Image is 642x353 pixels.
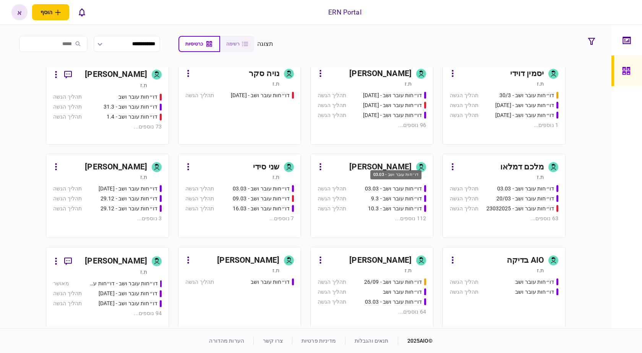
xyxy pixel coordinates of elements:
div: דו״חות עובר ושב - 03.03 [365,298,422,306]
div: דו״חות עובר ושב - 26.12.24 [99,185,157,193]
div: דו״חות עובר ושב [251,278,290,286]
div: דו״חות עובר ושב - 19.3.25 [363,111,422,119]
div: תהליך הגשה [185,185,214,193]
div: תהליך הגשה [53,185,82,193]
div: יסמין דוידי [510,68,544,80]
div: תהליך הגשה [53,93,82,101]
div: דו״חות עובר ושב - 31.3 [104,103,157,111]
div: תהליך הגשה [450,288,478,296]
div: דו״חות עובר ושב - 30/3 [499,91,554,99]
button: פתח תפריט להוספת לקוח [32,4,69,20]
div: [PERSON_NAME] [85,68,147,81]
div: דו״חות עובר ושב [515,288,554,296]
div: תהליך הגשה [318,91,346,99]
a: [PERSON_NAME]ת.זדו״חות עובר ושב - 26.12.24תהליך הגשהדו״חות עובר ושב - 29.12תהליך הגשהדו״חות עובר ... [46,154,169,238]
div: דו״חות עובר ושב - 16.03 [233,205,290,213]
div: דו״חות עובר ושב - 20/03 [496,195,554,203]
button: פתח רשימת התראות [74,4,90,20]
div: נויה סקר [249,68,279,80]
a: מלכם דמלאות.זדו״חות עובר ושב - 03.03תהליך הגשהדו״חות עובר ושב - 20/03תהליך הגשהדו״חות עובר ושב - ... [443,154,566,238]
div: דו״חות עובר ושב - 29.12 [101,205,157,213]
div: דו״חות עובר ושב - 10.3 [368,205,422,213]
div: תהליך הגשה [450,101,478,109]
div: דו״חות עובר ושב - 1.4 [107,113,157,121]
div: 64 נוספים ... [318,308,426,316]
a: מדיניות פרטיות [302,338,336,344]
div: תהליך הגשה [318,111,346,119]
div: תהליך הגשה [318,278,346,286]
a: [PERSON_NAME]ת.זדו״חות עובר ושב - 03.03תהליך הגשהדו״חות עובר ושב - 9.3תהליך הגשהדו״חות עובר ושב -... [310,154,433,238]
button: א [11,4,28,20]
a: תנאים והגבלות [355,338,389,344]
div: [PERSON_NAME] [349,161,412,173]
div: ת.ז [140,173,147,181]
div: [PERSON_NAME] [85,161,147,173]
div: תהליך הגשה [450,185,478,193]
div: דו״חות עובר ושב - 03.03 [233,185,290,193]
div: תהליך הגשה [318,298,346,306]
span: כרטיסיות [185,41,203,47]
div: דו״חות עובר ושב - 26/09 [364,278,422,286]
div: דו״חות עובר ושב - 31.10.2024 [99,299,157,307]
div: תהליך הגשה [450,195,478,203]
div: דו״חות עובר ושב - 03.03 [497,185,554,193]
div: ת.ז [537,80,544,88]
div: תהליך הגשה [185,195,214,203]
div: תהליך הגשה [318,101,346,109]
a: שני סידית.זדו״חות עובר ושב - 03.03תהליך הגשהדו״חות עובר ושב - 09.03תהליך הגשהדו״חות עובר ושב - 16... [178,154,301,238]
div: ת.ז [140,268,147,276]
div: דו״חות עובר ושב - 31.08.25 [495,101,554,109]
div: ת.ז [537,173,544,181]
div: תהליך הגשה [185,205,214,213]
div: מלכם דמלאו [500,161,544,173]
a: הערות מהדורה [209,338,244,344]
div: תהליך הגשה [450,111,478,119]
div: תצוגה [257,39,274,49]
div: תהליך הגשה [53,299,82,307]
a: [PERSON_NAME]ת.זדו״חות עובר ושב - 19/03/2025תהליך הגשהדו״חות עובר ושב - 19.3.25תהליך הגשהדו״חות ע... [310,60,433,145]
div: ת.ז [272,173,279,181]
div: ת.ז [405,267,412,274]
div: [PERSON_NAME] [85,255,147,267]
a: AIO בדיקהת.זדו״חות עובר ושבתהליך הגשהדו״חות עובר ושבתהליך הגשה [443,247,566,331]
div: דו״חות עובר ושב - 03.03 [370,170,422,180]
a: [PERSON_NAME]ת.זדו״חות עובר ושב - 26/09תהליך הגשהדו״חות עובר ושבתהליך הגשהדו״חות עובר ושב - 03.03... [310,247,433,331]
div: דו״חות עובר ושב - 19/03/2025 [363,91,422,99]
div: דו״חות עובר ושב - 9.3 [371,195,422,203]
div: דו״חות עובר ושב - 29.12 [101,195,157,203]
a: [PERSON_NAME]ת.זדו״חות עובר ושבתהליך הגשהדו״חות עובר ושב - 31.3תהליך הגשהדו״חות עובר ושב - 1.4תהל... [46,60,169,145]
div: תהליך הגשה [53,103,82,111]
a: [PERSON_NAME]ת.זדו״חות עובר ושב - דו״חות עובר ושב מאושרדו״חות עובר ושב - 30.10.24תהליך הגשהדו״חות... [46,247,169,331]
div: דו״חות עובר ושב [118,93,157,101]
div: תהליך הגשה [318,195,346,203]
span: רשימה [226,41,240,47]
div: 3 נוספים ... [53,215,162,223]
div: 1 נוספים ... [450,121,558,129]
div: 96 נוספים ... [318,121,426,129]
div: דו״חות עובר ושב - דו״חות עובר ושב [89,280,158,288]
div: תהליך הגשה [185,278,214,286]
div: תהליך הגשה [53,205,82,213]
div: 7 נוספים ... [185,215,294,223]
div: תהליך הגשה [318,205,346,213]
div: דו״חות עובר ושב - 30.10.24 [99,290,157,298]
div: שני סידי [253,161,279,173]
div: תהליך הגשה [318,288,346,296]
div: דו״חות עובר ושב - 03.03 [365,185,422,193]
div: דו״חות עובר ושב - 02/09/25 [495,111,554,119]
div: ת.ז [272,80,279,88]
div: דו״חות עובר ושב [383,288,422,296]
div: ת.ז [405,80,412,88]
div: © 2025 AIO [398,337,433,345]
div: דו״חות עובר ושב - 19.03.2025 [231,91,290,99]
div: תהליך הגשה [53,113,82,121]
div: 112 נוספים ... [318,215,426,223]
button: כרטיסיות [178,36,220,52]
div: תהליך הגשה [450,278,478,286]
div: מאושר [53,280,69,288]
button: רשימה [220,36,254,52]
div: תהליך הגשה [53,290,82,298]
div: [PERSON_NAME] [349,68,412,80]
div: דו״חות עובר ושב - 09.03 [233,195,290,203]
